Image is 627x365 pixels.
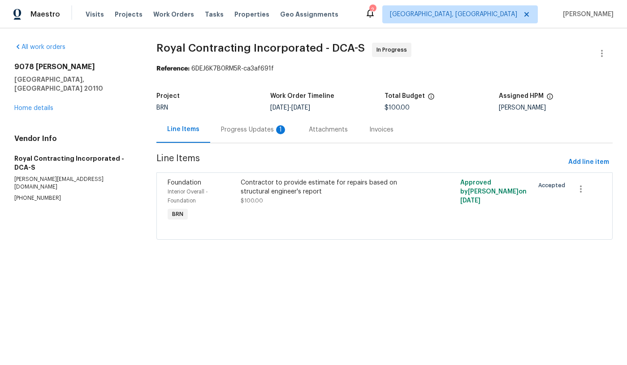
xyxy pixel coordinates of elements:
span: Royal Contracting Incorporated - DCA-S [156,43,365,53]
span: Maestro [30,10,60,19]
span: Geo Assignments [280,10,338,19]
h5: Assigned HPM [499,93,544,99]
span: BRN [169,210,187,219]
h5: Royal Contracting Incorporated - DCA-S [14,154,135,172]
p: [PHONE_NUMBER] [14,194,135,202]
h2: 9078 [PERSON_NAME] [14,62,135,71]
span: [DATE] [291,105,310,111]
div: [PERSON_NAME] [499,105,613,111]
span: - [270,105,310,111]
h5: Project [156,93,180,99]
span: Line Items [156,154,565,171]
span: Projects [115,10,143,19]
span: BRN [156,105,168,111]
span: [GEOGRAPHIC_DATA], [GEOGRAPHIC_DATA] [390,10,517,19]
a: Home details [14,105,53,111]
a: All work orders [14,44,65,50]
span: Tasks [205,11,224,18]
span: [DATE] [270,105,289,111]
span: Approved by [PERSON_NAME] on [460,180,527,204]
b: Reference: [156,66,190,72]
span: The total cost of line items that have been proposed by Opendoor. This sum includes line items th... [428,93,435,105]
div: Attachments [309,125,348,134]
span: $100.00 [385,105,410,111]
span: Visits [86,10,104,19]
span: Add line item [568,157,609,168]
span: Interior Overall - Foundation [168,189,208,203]
div: 6DEJ6K7B0RM5R-ca3af691f [156,64,613,73]
span: [PERSON_NAME] [559,10,614,19]
span: Work Orders [153,10,194,19]
span: [DATE] [460,198,480,204]
span: The hpm assigned to this work order. [546,93,553,105]
span: Properties [234,10,269,19]
span: Foundation [168,180,201,186]
span: $100.00 [241,198,263,203]
h5: Total Budget [385,93,425,99]
span: In Progress [376,45,411,54]
div: Invoices [369,125,393,134]
p: [PERSON_NAME][EMAIL_ADDRESS][DOMAIN_NAME] [14,176,135,191]
h5: [GEOGRAPHIC_DATA], [GEOGRAPHIC_DATA] 20110 [14,75,135,93]
div: Line Items [167,125,199,134]
button: Add line item [565,154,613,171]
h5: Work Order Timeline [270,93,334,99]
div: Progress Updates [221,125,287,134]
div: 2 [369,5,376,14]
div: Contractor to provide estimate for repairs based on structural engineer's report [241,178,418,196]
span: Accepted [538,181,569,190]
h4: Vendor Info [14,134,135,143]
div: 1 [276,125,285,134]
